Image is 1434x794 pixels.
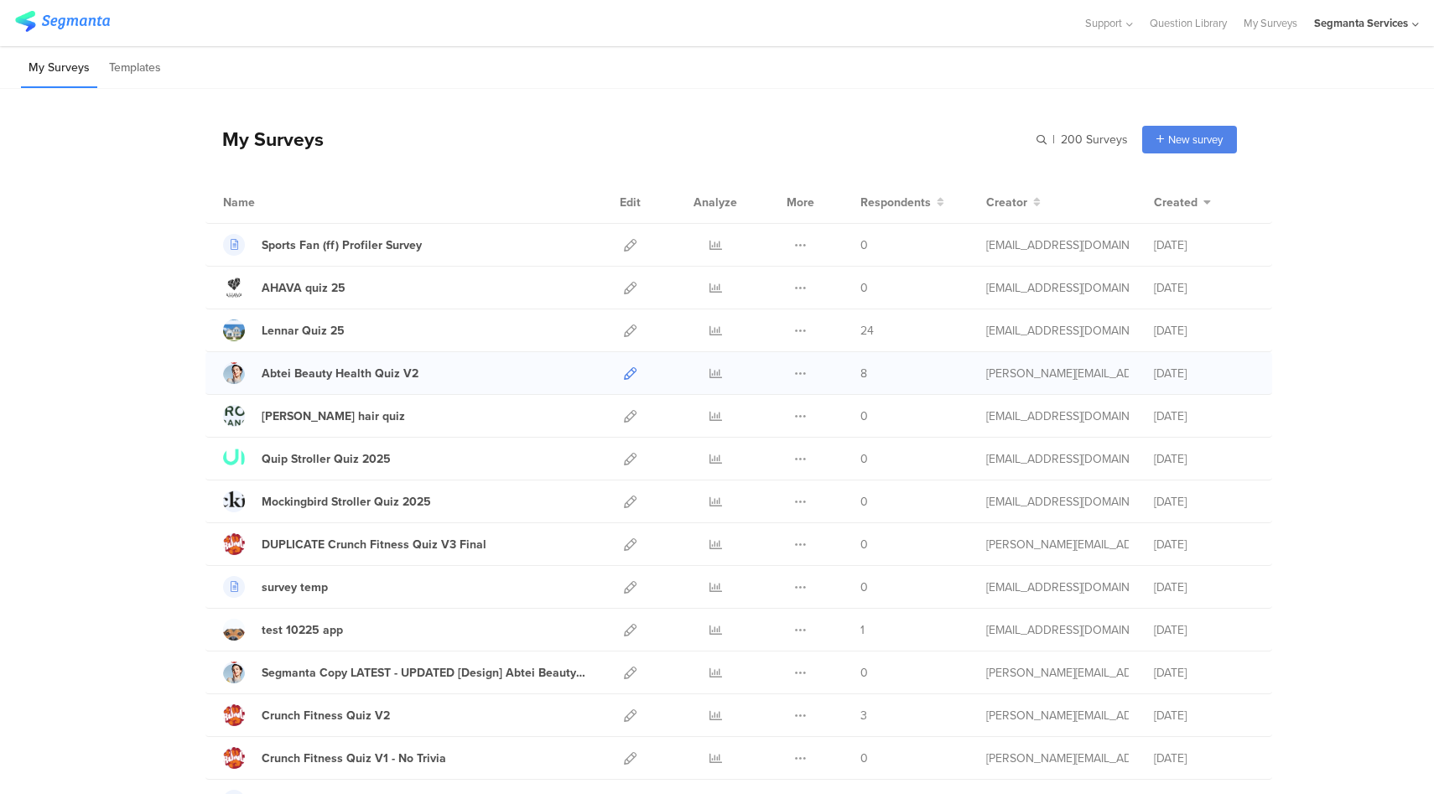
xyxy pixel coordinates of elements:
div: Quip Stroller Quiz 2025 [262,450,391,468]
span: Support [1085,15,1122,31]
div: eliran@segmanta.com [986,407,1129,425]
span: 0 [860,750,868,767]
div: Analyze [690,181,740,223]
div: eliran@segmanta.com [986,493,1129,511]
div: Crunch Fitness Quiz V2 [262,707,390,724]
div: [DATE] [1154,707,1255,724]
span: 1 [860,621,865,639]
div: [DATE] [1154,493,1255,511]
div: [DATE] [1154,236,1255,254]
span: New survey [1168,132,1223,148]
div: eliran@segmanta.com [986,450,1129,468]
span: Created [1154,194,1198,211]
span: 0 [860,493,868,511]
div: [DATE] [1154,536,1255,553]
span: 0 [860,279,868,297]
div: eliran@segmanta.com [986,621,1129,639]
span: 0 [860,450,868,468]
div: Abtei Beauty Health Quiz V2 [262,365,418,382]
div: survey temp [262,579,328,596]
div: riel@segmanta.com [986,365,1129,382]
a: Quip Stroller Quiz 2025 [223,448,391,470]
a: [PERSON_NAME] hair quiz [223,405,405,427]
a: Crunch Fitness Quiz V1 - No Trivia [223,747,446,769]
a: AHAVA quiz 25 [223,277,346,298]
div: riel@segmanta.com [986,536,1129,553]
div: test 10225 app [262,621,343,639]
span: Respondents [860,194,931,211]
div: eliran@segmanta.com [986,322,1129,340]
div: Segmanta Copy LATEST - UPDATED [Design] Abtei Beauty Health Quiz [262,664,587,682]
span: 3 [860,707,867,724]
a: Abtei Beauty Health Quiz V2 [223,362,418,384]
div: [DATE] [1154,579,1255,596]
div: Mockingbird Stroller Quiz 2025 [262,493,431,511]
a: survey temp [223,576,328,598]
a: Mockingbird Stroller Quiz 2025 [223,490,431,512]
div: More [782,181,818,223]
a: DUPLICATE Crunch Fitness Quiz V3 Final [223,533,486,555]
li: My Surveys [21,49,97,88]
div: My Surveys [205,125,324,153]
button: Respondents [860,194,944,211]
div: [DATE] [1154,750,1255,767]
a: Lennar Quiz 25 [223,319,345,341]
div: YVES ROCHER hair quiz [262,407,405,425]
div: Segmanta Services [1314,15,1408,31]
span: Creator [986,194,1027,211]
div: riel@segmanta.com [986,664,1129,682]
div: [DATE] [1154,365,1255,382]
div: [DATE] [1154,621,1255,639]
button: Created [1154,194,1211,211]
div: eliran@segmanta.com [986,279,1129,297]
span: 0 [860,236,868,254]
div: Crunch Fitness Quiz V1 - No Trivia [262,750,446,767]
span: 24 [860,322,874,340]
span: 0 [860,407,868,425]
div: [DATE] [1154,279,1255,297]
a: test 10225 app [223,619,343,641]
div: riel@segmanta.com [986,750,1129,767]
div: AHAVA quiz 25 [262,279,346,297]
a: Sports Fan (ff) Profiler Survey [223,234,422,256]
span: 0 [860,579,868,596]
div: Lennar Quiz 25 [262,322,345,340]
span: 200 Surveys [1061,131,1128,148]
img: segmanta logo [15,11,110,32]
div: [DATE] [1154,322,1255,340]
a: Crunch Fitness Quiz V2 [223,704,390,726]
li: Templates [101,49,169,88]
div: [DATE] [1154,664,1255,682]
div: DUPLICATE Crunch Fitness Quiz V3 Final [262,536,486,553]
div: riel@segmanta.com [986,707,1129,724]
span: 0 [860,536,868,553]
div: [DATE] [1154,450,1255,468]
div: Name [223,194,324,211]
span: 8 [860,365,867,382]
button: Creator [986,194,1041,211]
div: eliran@segmanta.com [986,579,1129,596]
span: | [1050,131,1057,148]
div: eliran@segmanta.com [986,236,1129,254]
span: 0 [860,664,868,682]
div: Edit [612,181,648,223]
div: [DATE] [1154,407,1255,425]
a: Segmanta Copy LATEST - UPDATED [Design] Abtei Beauty Health Quiz [223,662,587,683]
div: Sports Fan (ff) Profiler Survey [262,236,422,254]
